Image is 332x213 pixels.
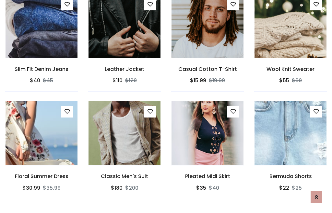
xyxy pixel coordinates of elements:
[254,66,327,72] h6: Wool Knit Sweater
[88,66,161,72] h6: Leather Jacket
[125,184,138,192] del: $200
[196,185,206,191] h6: $35
[171,66,244,72] h6: Casual Cotton T-Shirt
[125,77,137,84] del: $120
[43,77,53,84] del: $45
[5,173,78,179] h6: Floral Summer Dress
[292,77,302,84] del: $60
[43,184,61,192] del: $35.99
[111,185,123,191] h6: $180
[113,77,123,84] h6: $110
[254,173,327,179] h6: Bermuda Shorts
[190,77,206,84] h6: $15.99
[292,184,302,192] del: $25
[171,173,244,179] h6: Pleated Midi Skirt
[22,185,40,191] h6: $30.99
[30,77,40,84] h6: $40
[209,77,225,84] del: $19.99
[5,66,78,72] h6: Slim Fit Denim Jeans
[88,173,161,179] h6: Classic Men's Suit
[279,185,289,191] h6: $22
[209,184,219,192] del: $40
[279,77,289,84] h6: $55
